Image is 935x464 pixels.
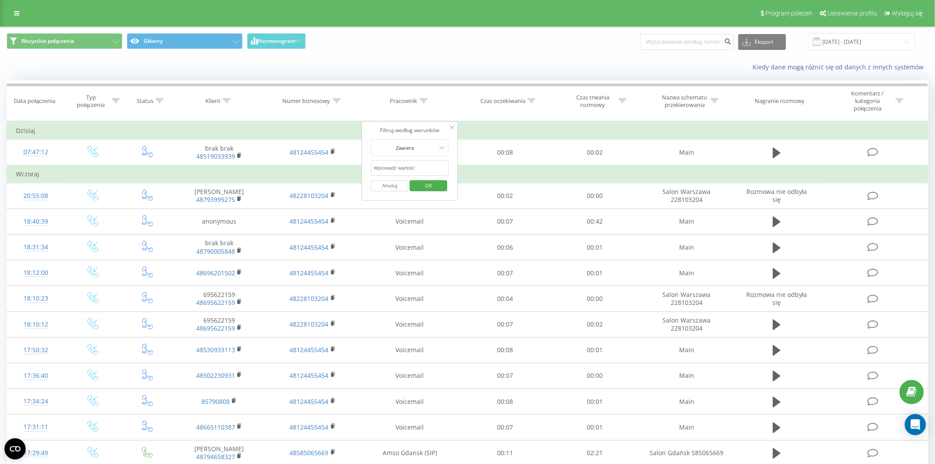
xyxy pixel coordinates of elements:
[201,397,230,406] a: 85790808
[290,148,329,156] a: 48124455454
[371,180,409,191] button: Anuluj
[359,415,460,440] td: Voicemail
[550,286,640,312] td: 00:00
[172,312,266,337] td: 695622159
[550,140,640,166] td: 00:02
[4,438,26,460] button: Open CMP widget
[196,269,235,277] a: 48696201502
[390,97,418,105] div: Pracownik
[196,195,235,204] a: 48793999275
[290,346,329,354] a: 48124455454
[196,152,235,160] a: 48519033939
[755,97,805,105] div: Nagranie rozmowy
[640,286,734,312] td: Salon Warszawa 228103204
[290,423,329,431] a: 48124455454
[172,183,266,209] td: [PERSON_NAME]
[16,187,56,205] div: 20:55:08
[16,264,56,281] div: 18:12:00
[416,179,441,192] span: OK
[640,183,734,209] td: Salon Warszawa 228103204
[21,38,74,45] span: Wszystkie połączenia
[14,97,55,105] div: Data połączenia
[16,418,56,436] div: 17:31:11
[290,243,329,251] a: 48124455454
[7,122,928,140] td: Dzisiaj
[765,10,812,17] span: Program poleceń
[480,97,525,105] div: Czas oczekiwania
[460,312,550,337] td: 00:07
[7,165,928,183] td: Wczoraj
[359,363,460,388] td: Voicemail
[359,235,460,260] td: Voicemail
[247,33,306,49] button: Harmonogram
[738,34,786,50] button: Eksport
[16,213,56,230] div: 18:40:39
[640,363,734,388] td: Main
[16,445,56,462] div: 17:29:49
[16,239,56,256] div: 18:31:34
[640,415,734,440] td: Main
[205,97,220,105] div: Klient
[640,260,734,286] td: Main
[290,217,329,225] a: 48124455454
[16,290,56,307] div: 18:10:23
[640,312,734,337] td: Salon Warszawa 228103204
[290,371,329,380] a: 48124455454
[905,414,926,435] div: Open Intercom Messenger
[196,346,235,354] a: 48530933113
[842,90,893,112] div: Komentarz / kategoria połączenia
[550,337,640,363] td: 00:01
[359,209,460,234] td: Voicemail
[172,140,266,166] td: brak brak
[550,312,640,337] td: 00:02
[359,389,460,415] td: Voicemail
[196,423,235,431] a: 48665110387
[16,367,56,384] div: 17:36:40
[460,389,550,415] td: 00:08
[290,269,329,277] a: 48124455454
[550,260,640,286] td: 00:01
[460,260,550,286] td: 00:07
[753,63,928,71] a: Kiedy dane mogą różnić się od danych z innych systemów
[290,397,329,406] a: 48124455454
[371,160,449,176] input: Wprowadź wartość
[359,312,460,337] td: Voicemail
[16,393,56,410] div: 17:34:24
[7,33,122,49] button: Wszystkie połączenia
[16,342,56,359] div: 17:50:32
[137,97,153,105] div: Status
[359,140,460,166] td: Voicemail
[828,10,877,17] span: Ustawienia profilu
[410,180,447,191] button: OK
[290,320,329,328] a: 48228103204
[569,94,616,109] div: Czas trwania rozmowy
[661,94,708,109] div: Nazwa schematu przekierowania
[290,449,329,457] a: 48585065669
[550,415,640,440] td: 00:01
[172,209,266,234] td: anonymous
[550,363,640,388] td: 00:00
[640,34,734,50] input: Wyszukiwanie według numeru
[550,209,640,234] td: 00:42
[359,183,460,209] td: Voicemail
[460,235,550,260] td: 00:06
[460,337,550,363] td: 00:08
[196,453,235,461] a: 48794658327
[640,337,734,363] td: Main
[196,247,235,255] a: 48790005848
[196,298,235,307] a: 48695622159
[16,316,56,333] div: 18:10:12
[258,38,295,44] span: Harmonogram
[359,286,460,312] td: Voicemail
[460,209,550,234] td: 00:07
[196,324,235,332] a: 48695622159
[460,415,550,440] td: 00:07
[172,286,266,312] td: 695622159
[172,235,266,260] td: brak brak
[371,126,449,135] div: Filtruj według warunków
[550,389,640,415] td: 00:01
[127,33,243,49] button: Główny
[359,337,460,363] td: Voicemail
[72,94,110,109] div: Typ połączenia
[460,363,550,388] td: 00:07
